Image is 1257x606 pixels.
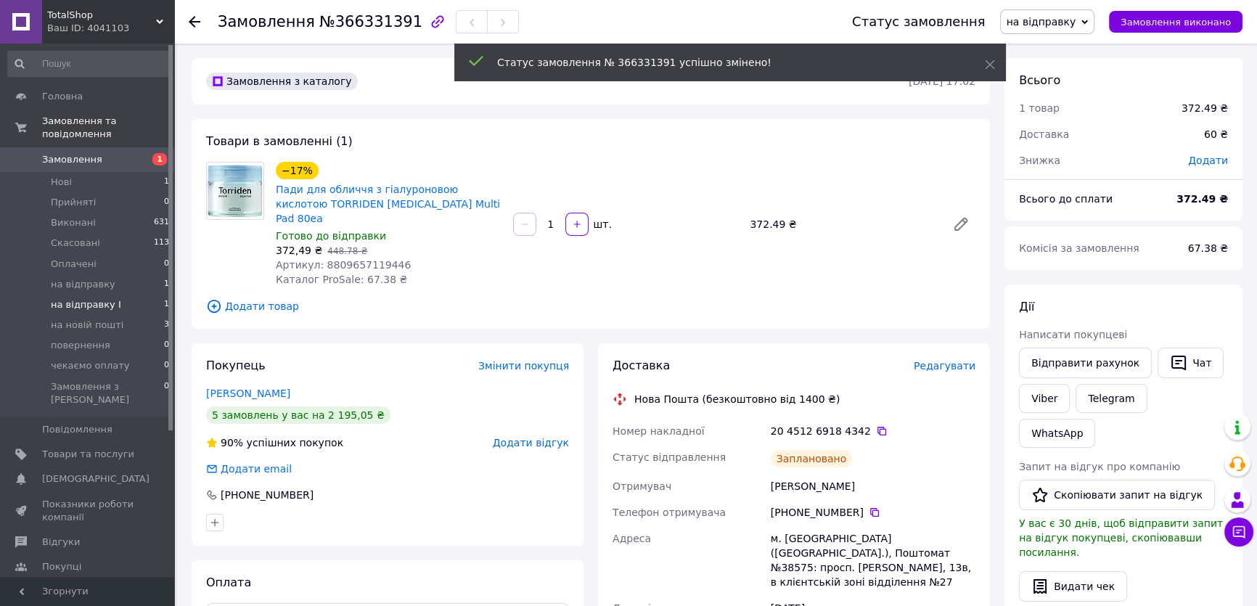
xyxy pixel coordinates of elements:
a: Telegram [1076,384,1147,413]
span: Готово до відправки [276,230,386,242]
a: WhatsApp [1019,419,1095,448]
div: м. [GEOGRAPHIC_DATA] ([GEOGRAPHIC_DATA].), Поштомат №38575: просп. [PERSON_NAME], 13в, в клієнтсь... [768,525,978,595]
span: 448.78 ₴ [327,246,367,256]
span: Редагувати [914,360,975,372]
div: −17% [276,162,319,179]
span: 1 [164,278,169,291]
div: [PERSON_NAME] [768,473,978,499]
button: Відправити рахунок [1019,348,1152,378]
span: [DEMOGRAPHIC_DATA] [42,472,150,486]
a: Viber [1019,384,1070,413]
span: Додати [1188,155,1228,166]
span: Телефон отримувача [613,507,726,518]
span: 0 [164,339,169,352]
span: Товари в замовленні (1) [206,134,353,148]
span: Запит на відгук про компанію [1019,461,1180,472]
button: Замовлення виконано [1109,11,1242,33]
span: Скасовані [51,237,100,250]
span: Замовлення [42,153,102,166]
span: TotalShop [47,9,156,22]
span: Оплата [206,576,251,589]
span: на відправку [51,278,115,291]
div: Замовлення з каталогу [206,73,358,90]
span: Дії [1019,300,1034,314]
button: Чат з покупцем [1224,517,1253,546]
a: [PERSON_NAME] [206,388,290,399]
span: 1 [164,298,169,311]
span: 372,49 ₴ [276,245,322,256]
span: Замовлення [218,13,315,30]
input: Пошук [7,51,171,77]
span: 0 [164,196,169,209]
span: 90% [221,437,243,449]
span: Замовлення виконано [1121,17,1231,28]
span: чекаємо оплату [51,359,130,372]
span: 113 [154,237,169,250]
span: Товари та послуги [42,448,134,461]
span: на новій пошті [51,319,123,332]
span: Комісія за замовлення [1019,242,1139,254]
img: Пади для обличчя з гіалуроновою кислотою TORRIDEN Hyaluronic Acid Multi Pad 80ea [207,163,263,218]
div: Додати email [219,462,293,476]
div: 60 ₴ [1195,118,1237,150]
div: Статус замовлення [852,15,986,29]
span: Статус відправлення [613,451,726,463]
span: Змінити покупця [478,360,569,372]
span: Написати покупцеві [1019,329,1127,340]
span: Покупець [206,359,266,372]
span: Знижка [1019,155,1060,166]
span: Всього до сплати [1019,193,1113,205]
div: успішних покупок [206,435,343,450]
span: Замовлення з [PERSON_NAME] [51,380,164,406]
span: Прийняті [51,196,96,209]
span: Додати відгук [493,437,569,449]
span: Відгуки [42,536,80,549]
span: Замовлення та повідомлення [42,115,174,141]
button: Скопіювати запит на відгук [1019,480,1215,510]
span: 3 [164,319,169,332]
a: Пади для обличчя з гіалуроновою кислотою TORRIDEN [MEDICAL_DATA] Multi Pad 80ea [276,184,500,224]
button: Видати чек [1019,571,1127,602]
div: 372.49 ₴ [744,214,941,234]
div: 5 замовлень у вас на 2 195,05 ₴ [206,406,390,424]
span: Покупці [42,560,81,573]
div: шт. [590,217,613,232]
b: 372.49 ₴ [1176,193,1228,205]
span: повернення [51,339,110,352]
span: 1 товар [1019,102,1060,114]
span: Головна [42,90,83,103]
span: Виконані [51,216,96,229]
span: Оплачені [51,258,97,271]
span: Додати товар [206,298,975,314]
button: Чат [1158,348,1224,378]
span: 0 [164,380,169,406]
span: 1 [152,153,167,165]
span: Показники роботи компанії [42,498,134,524]
div: 20 4512 6918 4342 [771,424,975,438]
span: Всього [1019,73,1060,87]
span: Повідомлення [42,423,112,436]
span: 1 [164,176,169,189]
span: Артикул: 8809657119446 [276,259,411,271]
div: [PHONE_NUMBER] [771,505,975,520]
span: №366331391 [319,13,422,30]
span: 67.38 ₴ [1188,242,1228,254]
span: Доставка [613,359,670,372]
div: [PHONE_NUMBER] [219,488,315,502]
span: на відправку [1007,16,1076,28]
span: У вас є 30 днів, щоб відправити запит на відгук покупцеві, скопіювавши посилання. [1019,517,1223,558]
div: Повернутися назад [189,15,200,29]
span: Нові [51,176,72,189]
span: 0 [164,258,169,271]
div: Нова Пошта (безкоштовно від 1400 ₴) [631,392,843,406]
span: 631 [154,216,169,229]
div: Ваш ID: 4041103 [47,22,174,35]
span: Каталог ProSale: 67.38 ₴ [276,274,407,285]
span: на відправку I [51,298,121,311]
span: 0 [164,359,169,372]
div: Заплановано [771,450,853,467]
div: 372.49 ₴ [1182,101,1228,115]
span: Отримувач [613,480,671,492]
span: Доставка [1019,128,1069,140]
a: Редагувати [946,210,975,239]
